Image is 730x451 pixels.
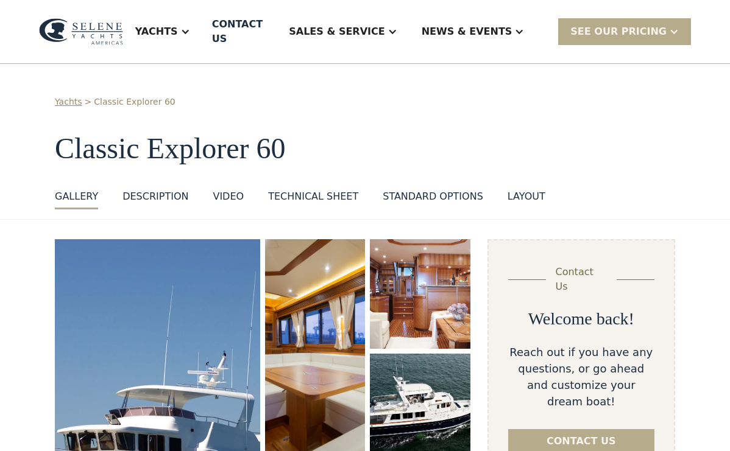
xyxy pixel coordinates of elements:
[213,189,244,209] a: VIDEO
[289,24,384,39] div: Sales & Service
[528,309,634,329] h2: Welcome back!
[409,7,537,56] div: News & EVENTS
[39,18,123,46] img: logo
[123,7,202,56] div: Yachts
[383,189,483,209] a: standard options
[122,189,188,204] div: DESCRIPTION
[135,24,178,39] div: Yachts
[556,265,608,294] div: Contact Us
[422,24,512,39] div: News & EVENTS
[85,96,92,108] div: >
[508,189,545,209] a: layout
[55,96,82,108] a: Yachts
[55,133,675,165] h1: Classic Explorer 60
[94,96,175,108] a: Classic Explorer 60
[508,189,545,204] div: layout
[277,7,409,56] div: Sales & Service
[558,18,691,44] div: SEE Our Pricing
[570,24,667,39] div: SEE Our Pricing
[268,189,358,209] a: Technical sheet
[508,344,654,410] div: Reach out if you have any questions, or go ahead and customize your dream boat!
[383,189,483,204] div: standard options
[213,189,244,204] div: VIDEO
[55,189,98,209] a: GALLERY
[122,189,188,209] a: DESCRIPTION
[268,189,358,204] div: Technical sheet
[55,189,98,204] div: GALLERY
[370,239,470,349] a: open lightbox
[212,17,268,46] div: Contact US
